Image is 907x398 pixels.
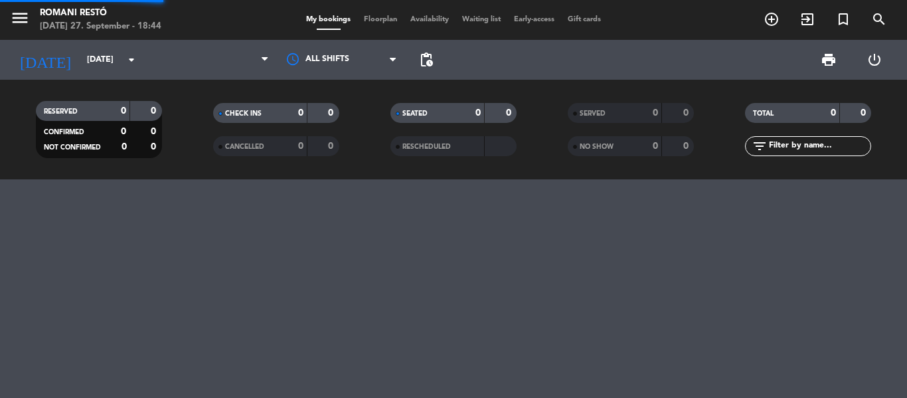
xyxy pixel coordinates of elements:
span: Availability [404,16,455,23]
i: exit_to_app [799,11,815,27]
span: CONFIRMED [44,129,84,136]
strong: 0 [653,142,658,151]
strong: 0 [298,108,303,118]
span: Waiting list [455,16,507,23]
button: menu [10,8,30,33]
i: turned_in_not [835,11,851,27]
strong: 0 [151,142,159,151]
span: SERVED [580,110,606,117]
strong: 0 [831,108,836,118]
i: arrow_drop_down [124,52,139,68]
i: power_settings_new [866,52,882,68]
span: SEATED [402,110,428,117]
span: RESCHEDULED [402,144,451,150]
strong: 0 [328,142,336,151]
span: pending_actions [418,52,434,68]
strong: 0 [683,108,691,118]
i: search [871,11,887,27]
i: menu [10,8,30,28]
strong: 0 [151,106,159,116]
i: add_circle_outline [764,11,780,27]
span: RESERVED [44,108,78,115]
strong: 0 [328,108,336,118]
strong: 0 [121,127,126,136]
i: [DATE] [10,45,80,74]
i: filter_list [752,138,768,154]
span: NOT CONFIRMED [44,144,101,151]
div: [DATE] 27. September - 18:44 [40,20,161,33]
span: Floorplan [357,16,404,23]
strong: 0 [653,108,658,118]
strong: 0 [475,108,481,118]
span: print [821,52,837,68]
span: Gift cards [561,16,608,23]
span: CHECK INS [225,110,262,117]
strong: 0 [506,108,514,118]
span: My bookings [299,16,357,23]
div: LOG OUT [851,40,897,80]
strong: 0 [861,108,868,118]
span: Early-access [507,16,561,23]
strong: 0 [122,142,127,151]
strong: 0 [298,142,303,151]
span: NO SHOW [580,144,614,150]
input: Filter by name... [768,139,870,153]
span: TOTAL [753,110,774,117]
strong: 0 [151,127,159,136]
strong: 0 [121,106,126,116]
span: CANCELLED [225,144,264,150]
div: Romani Restó [40,7,161,20]
strong: 0 [683,142,691,151]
